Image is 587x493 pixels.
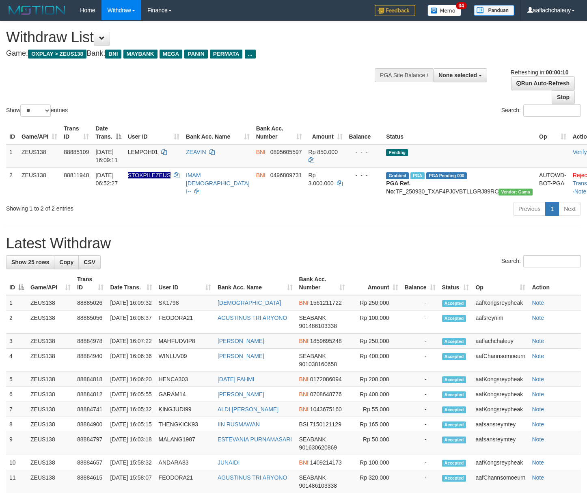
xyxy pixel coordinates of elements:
[6,417,27,432] td: 8
[27,372,74,387] td: ZEUS138
[155,402,214,417] td: KINGJUDI99
[74,432,107,455] td: 88884797
[54,255,79,269] a: Copy
[6,295,27,311] td: 1
[472,432,529,455] td: aafsansreymtey
[6,349,27,372] td: 4
[299,300,309,306] span: BNI
[6,167,18,199] td: 2
[532,391,544,397] a: Note
[59,259,73,265] span: Copy
[84,259,95,265] span: CSV
[532,459,544,466] a: Note
[27,334,74,349] td: ZEUS138
[27,402,74,417] td: ZEUS138
[155,432,214,455] td: MALANG1987
[573,149,587,155] a: Verify
[6,272,27,295] th: ID: activate to sort column descending
[386,172,409,179] span: Grabbed
[386,180,410,195] b: PGA Ref. No:
[6,402,27,417] td: 7
[309,172,334,187] span: Rp 3.000.000
[27,417,74,432] td: ZEUS138
[155,417,214,432] td: THENGKICK93
[442,338,466,345] span: Accepted
[348,387,401,402] td: Rp 400,000
[6,4,68,16] img: MOTION_logo.png
[574,188,587,195] a: Note
[375,5,415,16] img: Feedback.jpg
[184,50,207,59] span: PANIN
[346,121,383,144] th: Balance
[92,121,124,144] th: Date Trans.: activate to sort column descending
[472,372,529,387] td: aafKongsreypheak
[349,148,380,156] div: - - -
[532,436,544,443] a: Note
[410,172,425,179] span: Marked by aafsreyleap
[107,295,155,311] td: [DATE] 16:09:32
[28,50,86,59] span: OXPLAY > ZEUS138
[299,436,326,443] span: SEABANK
[27,311,74,334] td: ZEUS138
[218,436,292,443] a: ESTEVANIA PURNAMASARI
[218,315,287,321] a: AGUSTINUS TRI ARYONO
[155,372,214,387] td: HENCA303
[299,391,309,397] span: BNI
[472,417,529,432] td: aafsansreymtey
[6,311,27,334] td: 2
[511,76,575,90] a: Run Auto-Refresh
[401,432,439,455] td: -
[6,201,239,213] div: Showing 1 to 2 of 2 entries
[442,421,466,428] span: Accepted
[64,172,89,178] span: 88811948
[6,29,383,46] h1: Withdraw List
[210,50,243,59] span: PERMATA
[155,387,214,402] td: GARAM14
[472,455,529,470] td: aafKongsreypheak
[78,255,101,269] a: CSV
[401,295,439,311] td: -
[348,334,401,349] td: Rp 250,000
[472,349,529,372] td: aafChannsomoeurn
[310,338,342,344] span: Copy 1859695248 to clipboard
[218,459,240,466] a: JUNAIDI
[74,295,107,311] td: 88885026
[532,315,544,321] a: Note
[105,50,121,59] span: BNI
[375,68,433,82] div: PGA Site Balance /
[27,455,74,470] td: ZEUS138
[125,121,183,144] th: User ID: activate to sort column ascending
[348,311,401,334] td: Rp 100,000
[532,421,544,428] a: Note
[474,5,514,16] img: panduan.png
[6,144,18,168] td: 1
[299,444,337,451] span: Copy 901630620869 to clipboard
[74,372,107,387] td: 88884818
[214,272,296,295] th: Bank Acc. Name: activate to sort column ascending
[401,387,439,402] td: -
[74,334,107,349] td: 88884978
[383,121,536,144] th: Status
[11,259,49,265] span: Show 25 rows
[310,376,342,382] span: Copy 0172086094 to clipboard
[401,417,439,432] td: -
[546,69,568,76] strong: 00:00:10
[74,349,107,372] td: 88884940
[349,171,380,179] div: - - -
[6,121,18,144] th: ID
[218,300,281,306] a: [DEMOGRAPHIC_DATA]
[74,417,107,432] td: 88884900
[310,459,342,466] span: Copy 1409214173 to clipboard
[107,417,155,432] td: [DATE] 16:05:15
[299,376,309,382] span: BNI
[299,323,337,329] span: Copy 901486103338 to clipboard
[299,459,309,466] span: BNI
[348,349,401,372] td: Rp 400,000
[128,149,158,155] span: LEMPOH01
[299,421,309,428] span: BSI
[529,272,581,295] th: Action
[472,402,529,417] td: aafKongsreypheak
[310,391,342,397] span: Copy 0708648776 to clipboard
[155,295,214,311] td: SK1798
[218,421,260,428] a: IIN RUSMAWAN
